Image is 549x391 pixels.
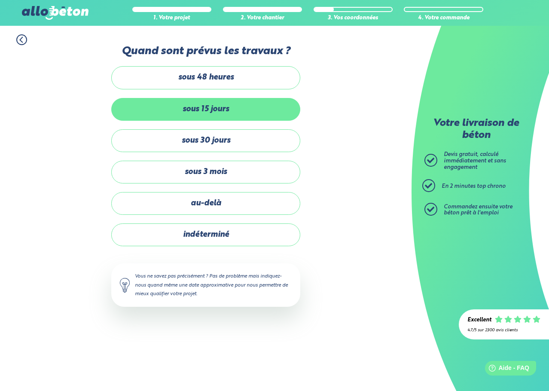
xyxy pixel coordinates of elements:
[132,15,211,21] div: 1. Votre projet
[111,129,300,152] label: sous 30 jours
[111,45,300,58] label: Quand sont prévus les travaux ?
[111,263,300,306] div: Vous ne savez pas précisément ? Pas de problème mais indiquez-nous quand même une date approximat...
[404,15,483,21] div: 4. Votre commande
[111,223,300,246] label: indéterminé
[111,66,300,89] label: sous 48 heures
[111,161,300,183] label: sous 3 mois
[111,98,300,121] label: sous 15 jours
[22,6,88,20] img: allobéton
[314,15,393,21] div: 3. Vos coordonnées
[473,357,540,382] iframe: Help widget launcher
[111,192,300,215] label: au-delà
[223,15,302,21] div: 2. Votre chantier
